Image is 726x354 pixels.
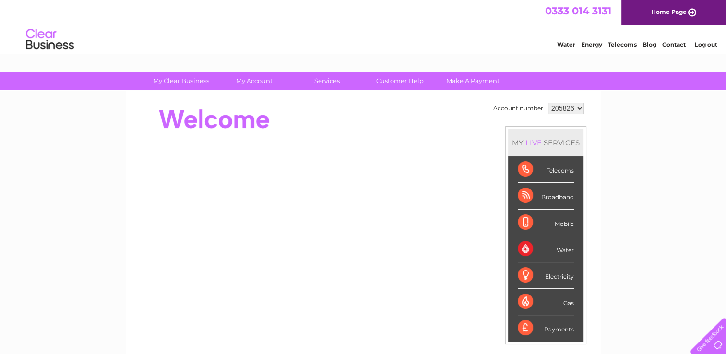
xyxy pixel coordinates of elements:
[545,5,611,17] a: 0333 014 3131
[581,41,602,48] a: Energy
[508,129,583,156] div: MY SERVICES
[433,72,512,90] a: Make A Payment
[518,315,574,341] div: Payments
[518,236,574,262] div: Water
[518,210,574,236] div: Mobile
[142,72,221,90] a: My Clear Business
[662,41,686,48] a: Contact
[25,25,74,54] img: logo.png
[214,72,294,90] a: My Account
[557,41,575,48] a: Water
[491,100,546,117] td: Account number
[518,156,574,183] div: Telecoms
[137,5,590,47] div: Clear Business is a trading name of Verastar Limited (registered in [GEOGRAPHIC_DATA] No. 3667643...
[518,262,574,289] div: Electricity
[518,289,574,315] div: Gas
[694,41,717,48] a: Log out
[287,72,367,90] a: Services
[524,138,544,147] div: LIVE
[360,72,440,90] a: Customer Help
[643,41,656,48] a: Blog
[518,183,574,209] div: Broadband
[608,41,637,48] a: Telecoms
